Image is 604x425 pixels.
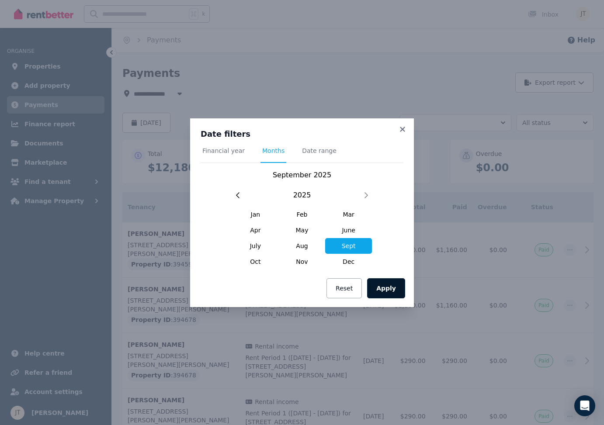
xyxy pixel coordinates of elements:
[279,254,326,270] span: Nov
[574,395,595,416] div: Open Intercom Messenger
[232,222,279,238] span: Apr
[326,278,362,298] button: Reset
[279,238,326,254] span: Aug
[325,238,372,254] span: Sept
[232,254,279,270] span: Oct
[201,146,403,163] nav: Tabs
[279,222,326,238] span: May
[325,207,372,222] span: Mar
[202,146,245,155] span: Financial year
[232,207,279,222] span: Jan
[232,238,279,254] span: July
[273,171,331,179] span: September 2025
[262,146,285,155] span: Months
[201,129,403,139] h3: Date filters
[325,222,372,238] span: June
[325,254,372,270] span: Dec
[293,190,311,200] span: 2025
[302,146,337,155] span: Date range
[279,207,326,222] span: Feb
[367,278,405,298] button: Apply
